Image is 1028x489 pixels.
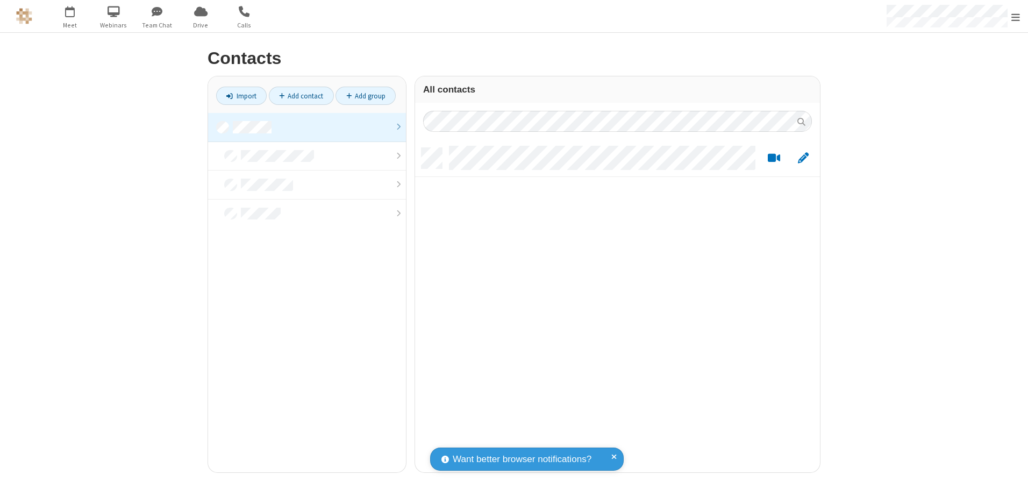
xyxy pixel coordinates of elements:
span: Team Chat [137,20,177,30]
span: Calls [224,20,265,30]
div: grid [415,140,820,472]
button: Edit [793,152,813,165]
span: Want better browser notifications? [453,452,591,466]
img: QA Selenium DO NOT DELETE OR CHANGE [16,8,32,24]
h3: All contacts [423,84,812,95]
span: Meet [50,20,90,30]
a: Add group [335,87,396,105]
span: Drive [181,20,221,30]
a: Add contact [269,87,334,105]
span: Webinars [94,20,134,30]
a: Import [216,87,267,105]
h2: Contacts [208,49,820,68]
button: Start a video meeting [763,152,784,165]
